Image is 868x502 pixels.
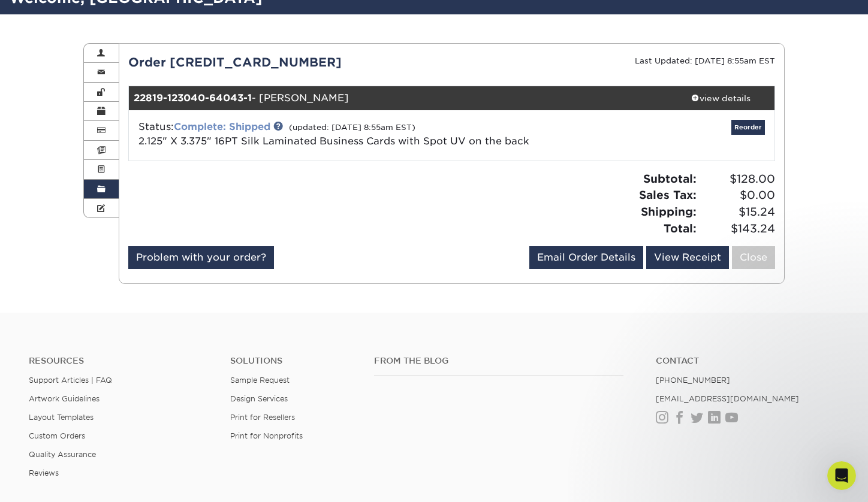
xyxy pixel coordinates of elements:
[174,121,270,132] a: Complete: Shipped
[230,431,303,440] a: Print for Nonprofits
[230,356,356,366] h4: Solutions
[635,56,775,65] small: Last Updated: [DATE] 8:55am EST
[667,86,774,110] a: view details
[700,187,775,204] span: $0.00
[128,246,274,269] a: Problem with your order?
[29,450,96,459] a: Quality Assurance
[129,86,667,110] div: - [PERSON_NAME]
[664,222,697,235] strong: Total:
[700,204,775,220] span: $15.24
[529,246,643,269] a: Email Order Details
[230,413,295,422] a: Print for Resellers
[827,461,856,490] iframe: Intercom live chat
[700,171,775,188] span: $128.00
[732,246,775,269] a: Close
[641,205,697,218] strong: Shipping:
[230,394,288,403] a: Design Services
[289,123,415,132] small: (updated: [DATE] 8:55am EST)
[230,376,290,385] a: Sample Request
[646,246,729,269] a: View Receipt
[29,356,212,366] h4: Resources
[129,120,559,149] div: Status:
[667,92,774,104] div: view details
[29,394,100,403] a: Artwork Guidelines
[29,468,59,477] a: Reviews
[639,188,697,201] strong: Sales Tax:
[643,172,697,185] strong: Subtotal:
[374,356,623,366] h4: From the Blog
[119,53,452,71] div: Order [CREDIT_CARD_NUMBER]
[29,431,85,440] a: Custom Orders
[656,376,730,385] a: [PHONE_NUMBER]
[29,376,112,385] a: Support Articles | FAQ
[700,220,775,237] span: $143.24
[138,135,529,147] a: 2.125" X 3.375" 16PT Silk Laminated Business Cards with Spot UV on the back
[656,356,839,366] a: Contact
[134,92,252,104] strong: 22819-123040-64043-1
[656,394,799,403] a: [EMAIL_ADDRESS][DOMAIN_NAME]
[731,120,765,135] a: Reorder
[29,413,94,422] a: Layout Templates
